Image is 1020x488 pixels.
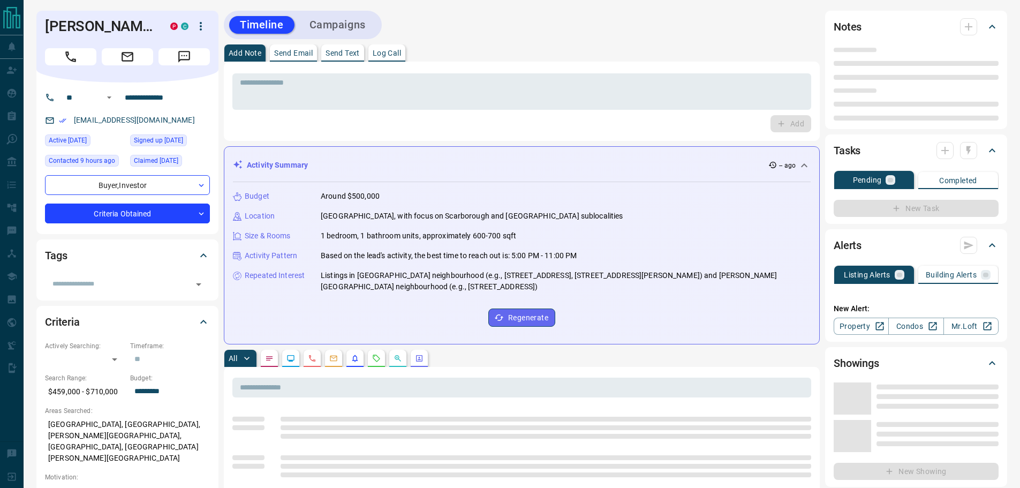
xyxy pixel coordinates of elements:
[45,155,125,170] div: Thu Sep 11 2025
[45,134,125,149] div: Tue Sep 09 2025
[245,230,291,242] p: Size & Rooms
[45,416,210,467] p: [GEOGRAPHIC_DATA], [GEOGRAPHIC_DATA], [PERSON_NAME][GEOGRAPHIC_DATA], [GEOGRAPHIC_DATA], [GEOGRAP...
[834,142,860,159] h2: Tasks
[130,341,210,351] p: Timeframe:
[274,49,313,57] p: Send Email
[329,354,338,363] svg: Emails
[245,191,269,202] p: Budget
[321,250,577,261] p: Based on the lead's activity, the best time to reach out is: 5:00 PM - 11:00 PM
[103,91,116,104] button: Open
[245,250,297,261] p: Activity Pattern
[321,270,811,292] p: Listings in [GEOGRAPHIC_DATA] neighbourhood (e.g., [STREET_ADDRESS], [STREET_ADDRESS][PERSON_NAME...
[834,237,862,254] h2: Alerts
[49,135,87,146] span: Active [DATE]
[834,303,999,314] p: New Alert:
[939,177,977,184] p: Completed
[326,49,360,57] p: Send Text
[394,354,402,363] svg: Opportunities
[844,271,890,279] p: Listing Alerts
[181,22,188,30] div: condos.ca
[45,406,210,416] p: Areas Searched:
[45,175,210,195] div: Buyer , Investor
[45,313,80,331] h2: Criteria
[49,155,115,166] span: Contacted 9 hours ago
[245,211,275,222] p: Location
[158,48,210,65] span: Message
[59,117,66,124] svg: Email Verified
[134,155,178,166] span: Claimed [DATE]
[351,354,359,363] svg: Listing Alerts
[45,247,67,264] h2: Tags
[834,232,999,258] div: Alerts
[45,373,125,383] p: Search Range:
[373,49,401,57] p: Log Call
[321,230,516,242] p: 1 bedroom, 1 bathroom units, approximately 600-700 sqft
[299,16,376,34] button: Campaigns
[247,160,308,171] p: Activity Summary
[926,271,977,279] p: Building Alerts
[265,354,274,363] svg: Notes
[245,270,305,281] p: Repeated Interest
[134,135,183,146] span: Signed up [DATE]
[191,277,206,292] button: Open
[853,176,882,184] p: Pending
[888,318,943,335] a: Condos
[229,355,237,362] p: All
[943,318,999,335] a: Mr.Loft
[233,155,811,175] div: Activity Summary-- ago
[321,191,380,202] p: Around $500,000
[130,373,210,383] p: Budget:
[308,354,316,363] svg: Calls
[170,22,178,30] div: property.ca
[229,49,261,57] p: Add Note
[45,341,125,351] p: Actively Searching:
[834,355,879,372] h2: Showings
[834,18,862,35] h2: Notes
[45,472,210,482] p: Motivation:
[286,354,295,363] svg: Lead Browsing Activity
[372,354,381,363] svg: Requests
[130,134,210,149] div: Sun Jun 10 2018
[45,243,210,268] div: Tags
[488,309,555,327] button: Regenerate
[45,383,125,401] p: $459,000 - $710,000
[74,116,195,124] a: [EMAIL_ADDRESS][DOMAIN_NAME]
[834,350,999,376] div: Showings
[130,155,210,170] div: Wed Jul 17 2024
[834,138,999,163] div: Tasks
[102,48,153,65] span: Email
[834,14,999,40] div: Notes
[229,16,294,34] button: Timeline
[834,318,889,335] a: Property
[45,309,210,335] div: Criteria
[321,211,623,222] p: [GEOGRAPHIC_DATA], with focus on Scarborough and [GEOGRAPHIC_DATA] sublocalities
[45,18,154,35] h1: [PERSON_NAME]
[45,204,210,223] div: Criteria Obtained
[779,161,796,170] p: -- ago
[45,48,96,65] span: Call
[415,354,424,363] svg: Agent Actions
